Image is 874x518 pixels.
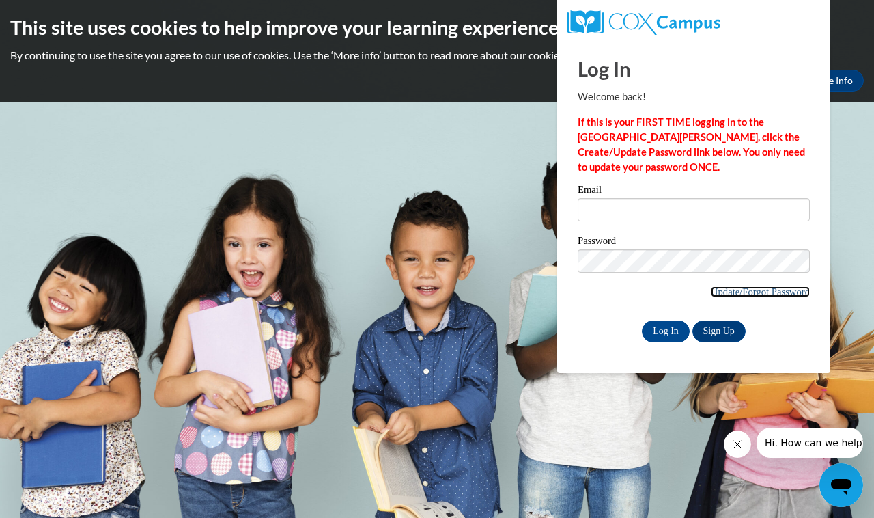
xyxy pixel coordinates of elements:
[711,286,810,297] a: Update/Forgot Password
[757,428,863,458] iframe: Message from company
[567,10,720,35] img: COX Campus
[578,116,805,173] strong: If this is your FIRST TIME logging in to the [GEOGRAPHIC_DATA][PERSON_NAME], click the Create/Upd...
[724,431,751,458] iframe: Close message
[578,90,810,105] p: Welcome back!
[800,70,864,92] a: More Info
[578,236,810,249] label: Password
[8,10,111,21] span: Hi. How can we help?
[692,321,746,342] a: Sign Up
[10,14,864,41] h2: This site uses cookies to help improve your learning experience.
[642,321,690,342] input: Log In
[10,48,864,63] p: By continuing to use the site you agree to our use of cookies. Use the ‘More info’ button to read...
[819,463,863,507] iframe: Button to launch messaging window
[578,185,810,198] label: Email
[578,55,810,83] h1: Log In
